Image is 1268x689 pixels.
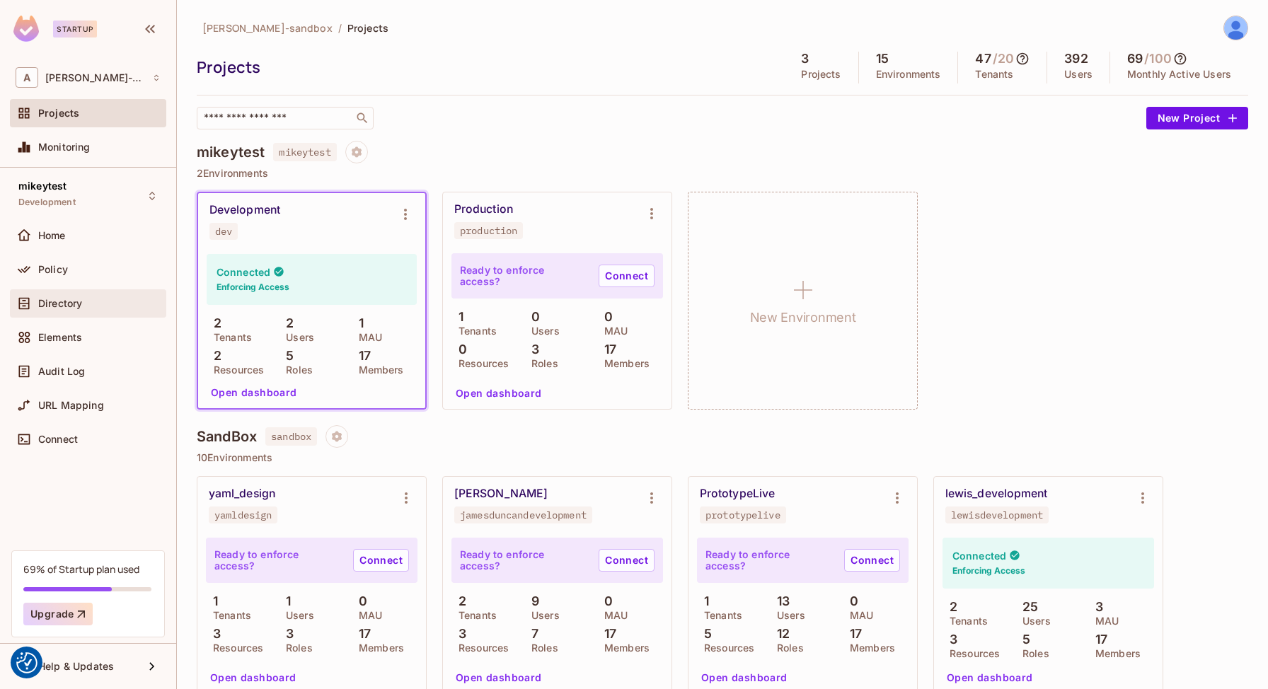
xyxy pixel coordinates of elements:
[770,642,804,654] p: Roles
[38,661,114,672] span: Help & Updates
[801,52,809,66] h5: 3
[451,358,509,369] p: Resources
[18,180,67,192] span: mikeytest
[770,594,790,608] p: 13
[391,200,420,228] button: Environment settings
[524,594,539,608] p: 9
[975,69,1013,80] p: Tenants
[952,564,1025,577] h6: Enforcing Access
[16,652,38,673] img: Revisit consent button
[460,265,587,287] p: Ready to enforce access?
[352,316,364,330] p: 1
[801,69,841,80] p: Projects
[1015,600,1038,614] p: 25
[207,316,221,330] p: 2
[770,627,790,641] p: 12
[1129,484,1157,512] button: Environment settings
[697,594,709,608] p: 1
[53,21,97,37] div: Startup
[1224,16,1247,40] img: Mikey Forbes
[16,67,38,88] span: A
[975,52,991,66] h5: 47
[843,642,895,654] p: Members
[597,594,613,608] p: 0
[23,603,93,625] button: Upgrade
[1015,615,1051,627] p: Users
[279,594,291,608] p: 1
[204,666,302,689] button: Open dashboard
[697,642,754,654] p: Resources
[943,648,1000,659] p: Resources
[209,203,280,217] div: Development
[524,310,540,324] p: 0
[599,549,655,572] a: Connect
[215,226,232,237] div: dev
[638,199,666,228] button: Environment settings
[209,487,275,501] div: yaml_design
[450,666,548,689] button: Open dashboard
[197,428,257,445] h4: SandBox
[352,627,371,641] p: 17
[207,364,264,376] p: Resources
[700,487,775,501] div: PrototypeLive
[1015,648,1049,659] p: Roles
[13,16,39,42] img: SReyMgAAAABJRU5ErkJggg==
[352,332,382,343] p: MAU
[217,265,270,279] h4: Connected
[524,342,539,357] p: 3
[352,594,367,608] p: 0
[697,627,712,641] p: 5
[206,642,263,654] p: Resources
[460,509,587,521] div: jamesduncandevelopment
[524,610,560,621] p: Users
[279,332,314,343] p: Users
[279,349,294,363] p: 5
[1088,600,1103,614] p: 3
[352,349,371,363] p: 17
[597,310,613,324] p: 0
[214,549,342,572] p: Ready to enforce access?
[451,310,463,324] p: 1
[876,52,889,66] h5: 15
[951,509,1043,521] div: lewisdevelopment
[1064,52,1088,66] h5: 392
[279,364,313,376] p: Roles
[197,168,1248,179] p: 2 Environments
[638,484,666,512] button: Environment settings
[460,225,517,236] div: production
[16,652,38,673] button: Consent Preferences
[197,57,777,78] div: Projects
[279,316,294,330] p: 2
[265,427,317,446] span: sandbox
[460,549,587,572] p: Ready to enforce access?
[943,632,957,647] p: 3
[705,549,833,572] p: Ready to enforce access?
[205,381,303,404] button: Open dashboard
[1088,615,1119,627] p: MAU
[524,325,560,337] p: Users
[770,610,805,621] p: Users
[597,610,628,621] p: MAU
[1088,648,1141,659] p: Members
[1127,69,1231,80] p: Monthly Active Users
[450,382,548,405] button: Open dashboard
[214,509,272,521] div: yamldesign
[197,452,1248,463] p: 10 Environments
[38,108,79,119] span: Projects
[352,610,382,621] p: MAU
[206,594,218,608] p: 1
[705,509,780,521] div: prototypelive
[597,642,650,654] p: Members
[338,21,342,35] li: /
[876,69,941,80] p: Environments
[451,627,466,641] p: 3
[943,615,988,627] p: Tenants
[279,610,314,621] p: Users
[843,594,858,608] p: 0
[279,642,313,654] p: Roles
[952,549,1006,562] h4: Connected
[325,432,348,446] span: Project settings
[38,141,91,153] span: Monitoring
[451,610,497,621] p: Tenants
[941,666,1039,689] button: Open dashboard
